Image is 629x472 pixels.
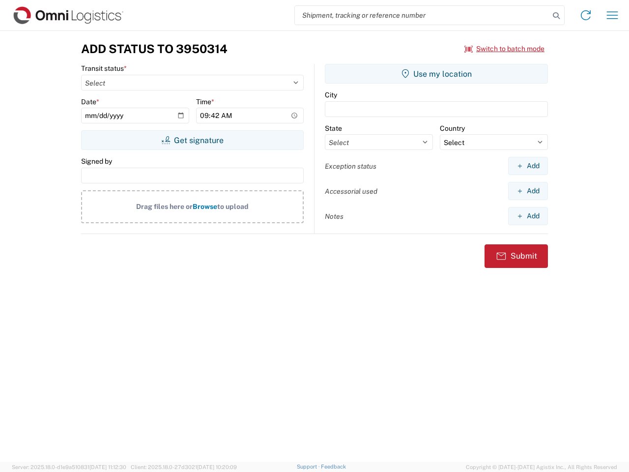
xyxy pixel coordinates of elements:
[508,157,548,175] button: Add
[325,212,343,221] label: Notes
[81,157,112,166] label: Signed by
[131,464,237,470] span: Client: 2025.18.0-27d3021
[464,41,544,57] button: Switch to batch mode
[297,464,321,470] a: Support
[325,124,342,133] label: State
[508,207,548,225] button: Add
[295,6,549,25] input: Shipment, tracking or reference number
[197,464,237,470] span: [DATE] 10:20:09
[325,187,377,196] label: Accessorial used
[321,464,346,470] a: Feedback
[12,464,126,470] span: Server: 2025.18.0-d1e9a510831
[325,90,337,99] label: City
[81,130,304,150] button: Get signature
[325,162,376,171] label: Exception status
[325,64,548,84] button: Use my location
[466,463,617,472] span: Copyright © [DATE]-[DATE] Agistix Inc., All Rights Reserved
[89,464,126,470] span: [DATE] 11:12:30
[196,97,214,106] label: Time
[508,182,548,200] button: Add
[81,64,127,73] label: Transit status
[217,203,249,210] span: to upload
[440,124,465,133] label: Country
[136,203,193,210] span: Drag files here or
[485,244,548,268] button: Submit
[193,203,217,210] span: Browse
[81,97,99,106] label: Date
[81,42,228,56] h3: Add Status to 3950314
